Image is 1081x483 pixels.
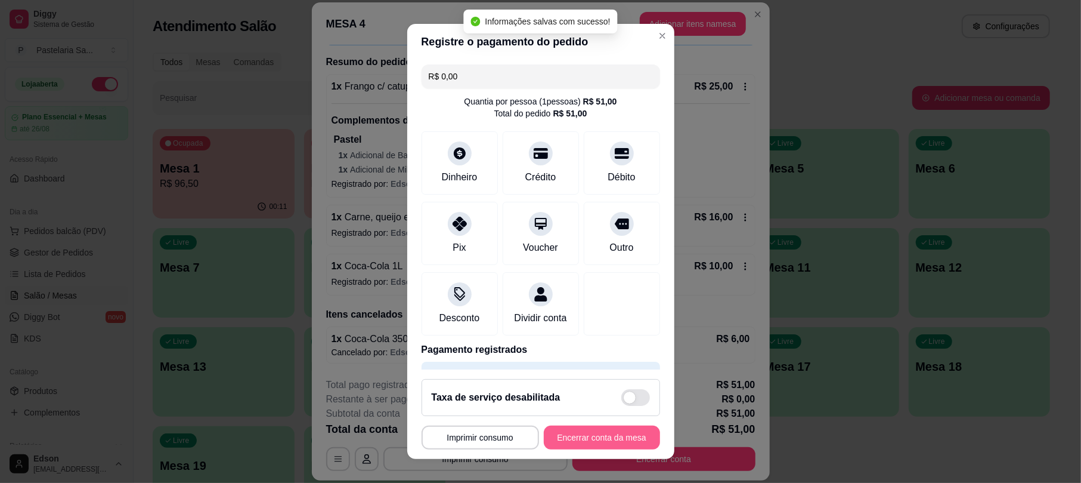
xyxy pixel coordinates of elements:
[553,107,587,119] div: R$ 51,00
[442,170,478,184] div: Dinheiro
[429,64,653,88] input: Ex.: hambúrguer de cordeiro
[464,96,617,107] div: Quantia por pessoa ( 1 pessoas)
[432,390,560,405] h2: Taxa de serviço desabilitada
[422,343,660,357] p: Pagamento registrados
[523,241,558,255] div: Voucher
[439,311,480,325] div: Desconto
[422,426,539,450] button: Imprimir consumo
[514,311,566,325] div: Dividir conta
[608,170,635,184] div: Débito
[525,170,556,184] div: Crédito
[583,96,617,107] div: R$ 51,00
[453,241,466,255] div: Pix
[653,26,672,45] button: Close
[470,17,480,26] span: check-circle
[494,107,587,119] div: Total do pedido
[485,17,610,26] span: Informações salvas com sucesso!
[407,24,674,60] header: Registre o pagamento do pedido
[609,241,633,255] div: Outro
[544,426,660,450] button: Encerrar conta da mesa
